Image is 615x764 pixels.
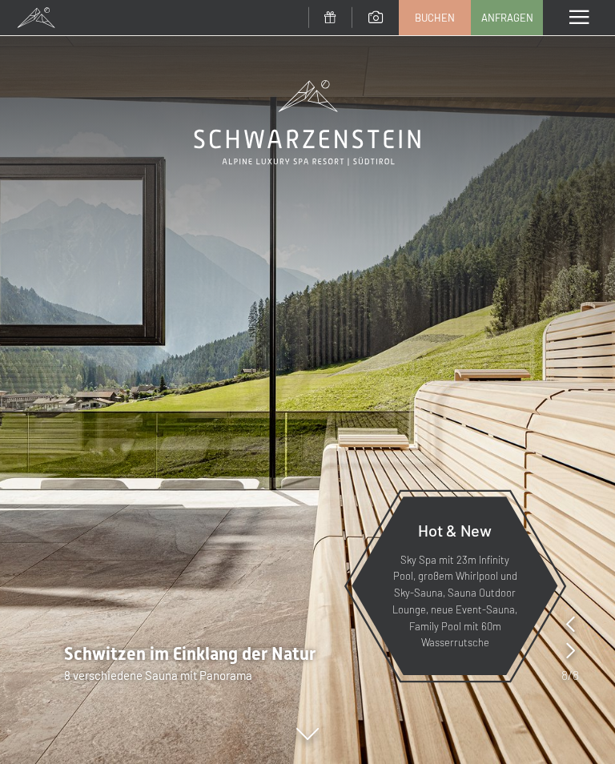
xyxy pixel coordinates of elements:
[561,666,568,684] span: 8
[472,1,542,34] a: Anfragen
[481,10,533,25] span: Anfragen
[391,552,519,652] p: Sky Spa mit 23m Infinity Pool, großem Whirlpool und Sky-Sauna, Sauna Outdoor Lounge, neue Event-S...
[351,496,559,676] a: Hot & New Sky Spa mit 23m Infinity Pool, großem Whirlpool und Sky-Sauna, Sauna Outdoor Lounge, ne...
[415,10,455,25] span: Buchen
[573,666,579,684] span: 8
[64,644,316,664] span: Schwitzen im Einklang der Natur
[64,668,252,682] span: 8 verschiedene Sauna mit Panorama
[568,666,573,684] span: /
[400,1,470,34] a: Buchen
[152,420,284,436] span: Einwilligung Marketing*
[418,521,492,540] span: Hot & New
